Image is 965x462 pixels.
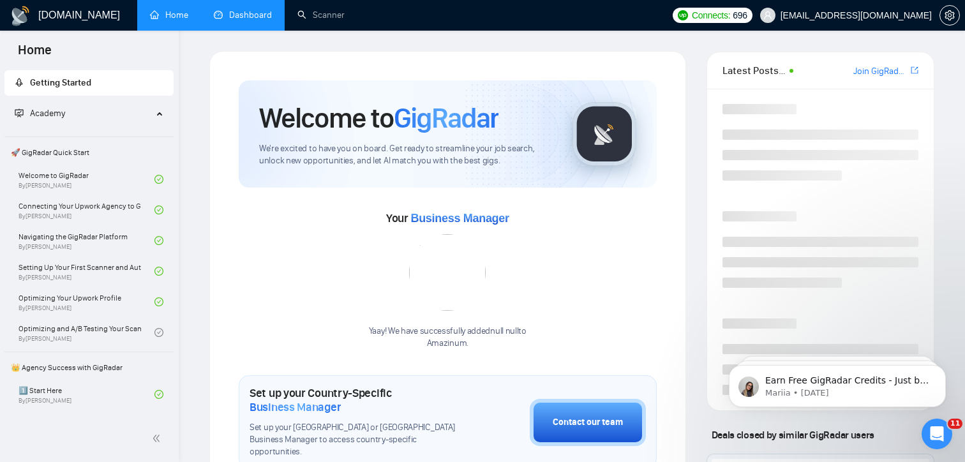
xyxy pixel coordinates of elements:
span: Getting Started [30,77,91,88]
a: homeHome [150,10,188,20]
span: check-circle [154,267,163,276]
a: export [911,64,918,77]
span: double-left [152,432,165,445]
span: check-circle [154,205,163,214]
span: check-circle [154,175,163,184]
h1: Set up your Country-Specific [250,386,466,414]
span: We're excited to have you on board. Get ready to streamline your job search, unlock new opportuni... [259,143,552,167]
span: fund-projection-screen [15,108,24,117]
span: Academy [30,108,65,119]
span: export [911,65,918,75]
a: Welcome to GigRadarBy[PERSON_NAME] [19,165,154,193]
span: 👑 Agency Success with GigRadar [6,355,172,380]
iframe: Intercom live chat [922,419,952,449]
span: rocket [15,78,24,87]
span: Business Manager [250,400,341,414]
a: searchScanner [297,10,345,20]
span: Business Manager [410,212,509,225]
span: 11 [948,419,962,429]
div: Contact our team [553,415,623,429]
img: upwork-logo.png [678,10,688,20]
div: Yaay! We have successfully added null null to [369,325,527,350]
span: Set up your [GEOGRAPHIC_DATA] or [GEOGRAPHIC_DATA] Business Manager to access country-specific op... [250,422,466,458]
a: dashboardDashboard [214,10,272,20]
a: setting [939,10,960,20]
h1: Welcome to [259,101,498,135]
span: check-circle [154,236,163,245]
span: Deals closed by similar GigRadar users [707,424,879,446]
span: check-circle [154,297,163,306]
span: Connects: [692,8,730,22]
a: Navigating the GigRadar PlatformBy[PERSON_NAME] [19,227,154,255]
a: Join GigRadar Slack Community [853,64,908,78]
span: Your [386,211,509,225]
a: Optimizing Your Upwork ProfileBy[PERSON_NAME] [19,288,154,316]
a: Setting Up Your First Scanner and Auto-BidderBy[PERSON_NAME] [19,257,154,285]
p: Amazinum . [369,338,527,350]
span: Latest Posts from the GigRadar Community [722,63,786,78]
span: GigRadar [394,101,498,135]
button: setting [939,5,960,26]
span: user [763,11,772,20]
span: 696 [733,8,747,22]
li: Getting Started [4,70,174,96]
span: Academy [15,108,65,119]
img: gigradar-logo.png [572,102,636,166]
a: 1️⃣ Start HereBy[PERSON_NAME] [19,380,154,408]
a: Connecting Your Upwork Agency to GigRadarBy[PERSON_NAME] [19,196,154,224]
span: setting [940,10,959,20]
span: check-circle [154,390,163,399]
a: Optimizing and A/B Testing Your Scanner for Better ResultsBy[PERSON_NAME] [19,318,154,346]
button: Contact our team [530,399,646,446]
a: ⛔ Top 3 Mistakes of Pro Agencies [19,411,154,439]
span: Home [8,41,62,68]
span: check-circle [154,328,163,337]
img: logo [10,6,31,26]
iframe: Intercom notifications message [710,338,965,428]
span: 🚀 GigRadar Quick Start [6,140,172,165]
img: error [409,234,486,311]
